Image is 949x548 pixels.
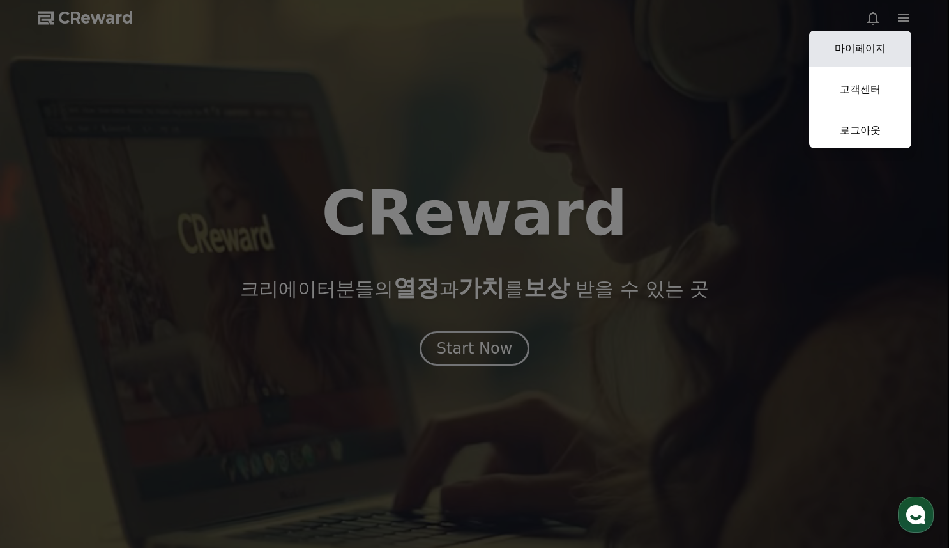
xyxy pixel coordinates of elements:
[165,405,245,437] a: 설정
[809,113,911,148] a: 로그아웃
[809,72,911,107] a: 고객센터
[84,405,165,437] a: 대화
[40,425,48,435] span: 홈
[809,31,911,67] a: 마이페이지
[197,425,213,435] span: 설정
[117,425,132,435] span: 대화
[4,405,84,437] a: 홈
[809,31,911,148] button: 마이페이지 고객센터 로그아웃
